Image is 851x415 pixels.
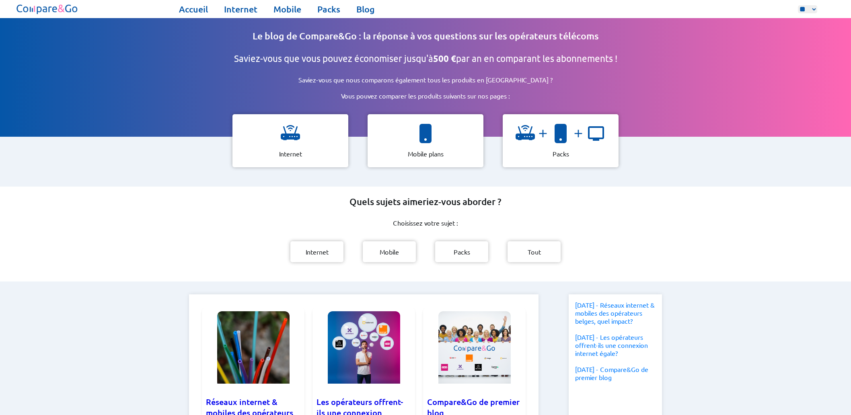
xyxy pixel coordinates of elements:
h2: Saviez-vous que vous pouvez économiser jusqu'à par an en comparant les abonnements ! [234,53,617,64]
a: icon representing a wifiandicon representing a smartphoneandicon representing a tv Packs [496,114,625,167]
b: 500 € [433,53,456,64]
a: Mobile [273,4,301,15]
img: icon representing a tv [586,124,606,143]
a: icon representing a smartphone Mobile plans [361,114,490,167]
p: Packs [454,248,470,256]
p: Saviez-vous que nous comparons également tous les produits en [GEOGRAPHIC_DATA] ? [273,76,578,84]
a: [DATE] - Réseaux internet & mobiles des opérateurs belges, quel impact? [575,301,655,325]
a: Blog [356,4,375,15]
img: and [535,127,551,140]
p: Choisissez votre sujet : [393,219,458,227]
a: [DATE] - Compare&Go de premier blog [575,365,648,381]
p: Internet [279,150,302,158]
a: Packs [317,4,340,15]
img: Les opérateurs offrent-ils une connexion internet égale? [328,311,400,384]
img: Compare&Go de premier blog [438,311,511,384]
img: Logo of Compare&Go [15,2,80,16]
h2: Quels sujets aimeriez-vous aborder ? [349,196,502,207]
img: and [570,127,586,140]
a: [DATE] - Les opérateurs offrent-ils une connexion internet égale? [575,333,648,357]
h1: Le blog de Compare&Go : la réponse à vos questions sur les opérateurs télécoms [253,30,599,42]
a: Internet [224,4,257,15]
p: Mobile plans [408,150,444,158]
p: Internet [306,248,329,256]
a: icon representing a wifi Internet [226,114,355,167]
img: icon representing a wifi [281,124,300,143]
a: Accueil [179,4,208,15]
p: Vous pouvez comparer les produits suivants sur nos pages : [315,92,536,100]
img: icon representing a wifi [516,124,535,143]
p: Packs [553,150,569,158]
img: icon representing a smartphone [551,124,570,143]
img: Réseaux internet & mobiles des opérateurs belges, quel impact? [217,311,290,384]
img: icon representing a smartphone [416,124,435,143]
p: Mobile [380,248,399,256]
p: Tout [528,248,541,256]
